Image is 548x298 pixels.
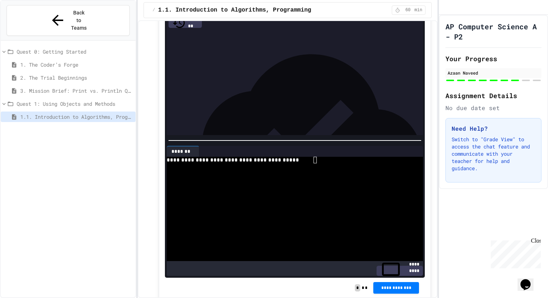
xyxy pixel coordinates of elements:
[17,100,133,108] span: Quest 1: Using Objects and Methods
[518,269,541,291] iframe: chat widget
[70,9,87,32] span: Back to Teams
[415,7,423,13] span: min
[452,124,535,133] h3: Need Help?
[3,3,50,46] div: Chat with us now!Close
[445,91,541,101] h2: Assignment Details
[20,74,133,81] span: 2. The Trial Beginnings
[452,136,535,172] p: Switch to "Grade View" to access the chat feature and communicate with your teacher for help and ...
[20,87,133,95] span: 3. Mission Brief: Print vs. Println Quest
[445,21,541,42] h1: AP Computer Science A - P2
[7,5,130,36] button: Back to Teams
[153,7,155,13] span: /
[17,48,133,55] span: Quest 0: Getting Started
[402,7,414,13] span: 60
[20,113,133,121] span: 1.1. Introduction to Algorithms, Programming, and Compilers
[488,238,541,268] iframe: chat widget
[158,6,364,14] span: 1.1. Introduction to Algorithms, Programming, and Compilers
[445,104,541,112] div: No due date set
[20,61,133,68] span: 1. The Coder’s Forge
[445,54,541,64] h2: Your Progress
[448,70,539,76] div: Azaan Naveed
